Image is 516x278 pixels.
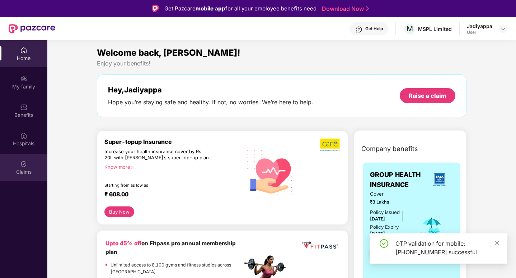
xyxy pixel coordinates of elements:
[500,26,506,32] img: svg+xml;base64,PHN2ZyBpZD0iRHJvcGRvd24tMzJ4MzIiIHhtbG5zPSJodHRwOi8vd3d3LnczLm9yZy8yMDAwL3N2ZyIgd2...
[320,138,341,152] img: b5dec4f62d2307b9de63beb79f102df3.png
[105,240,141,247] b: Upto 45% off
[105,240,236,255] b: on Fitpass pro annual membership plan
[370,170,426,190] span: GROUP HEALTH INSURANCE
[152,5,159,12] img: Logo
[380,239,388,248] span: check-circle
[355,26,362,33] img: svg+xml;base64,PHN2ZyBpZD0iSGVscC0zMngzMiIgeG1sbnM9Imh0dHA6Ly93d3cudzMub3JnLzIwMDAvc3ZnIiB3aWR0aD...
[430,170,449,190] img: insurerLogo
[300,239,339,251] img: fppp.png
[370,199,411,205] span: ₹3 Lakhs
[467,29,492,35] div: User
[104,183,212,188] div: Starting from as low as
[407,24,413,33] span: M
[104,138,242,145] div: Super-topup Insurance
[467,23,492,29] div: Jadiyappa
[97,47,240,58] span: Welcome back, [PERSON_NAME]!
[20,160,27,168] img: svg+xml;base64,PHN2ZyBpZD0iQ2xhaW0iIHhtbG5zPSJodHRwOi8vd3d3LnczLm9yZy8yMDAwL3N2ZyIgd2lkdGg9IjIwIi...
[104,164,238,169] div: Know more
[104,206,134,217] button: Buy Now
[322,5,367,13] a: Download Now
[366,245,384,263] img: svg+xml;base64,PHN2ZyB4bWxucz0iaHR0cDovL3d3dy53My5vcmcvMjAwMC9zdmciIHdpZHRoPSI0OC45NDMiIGhlaWdodD...
[366,5,369,13] img: Stroke
[108,86,313,94] div: Hey, Jadiyappa
[494,241,499,246] span: close
[361,144,418,154] span: Company benefits
[9,24,55,33] img: New Pazcare Logo
[20,104,27,111] img: svg+xml;base64,PHN2ZyBpZD0iQmVuZWZpdHMiIHhtbG5zPSJodHRwOi8vd3d3LnczLm9yZy8yMDAwL3N2ZyIgd2lkdGg9Ij...
[242,142,301,202] img: svg+xml;base64,PHN2ZyB4bWxucz0iaHR0cDovL3d3dy53My5vcmcvMjAwMC9zdmciIHhtbG5zOnhsaW5rPSJodHRwOi8vd3...
[104,191,235,199] div: ₹ 608.00
[104,149,211,161] div: Increase your health insurance cover by Rs. 20L with [PERSON_NAME]’s super top-up plan.
[370,223,399,231] div: Policy Expiry
[370,216,385,222] span: [DATE]
[97,60,467,67] div: Enjoy your benefits!
[420,215,444,239] img: icon
[111,261,242,275] p: Unlimited access to 8,100 gyms and fitness studios across [GEOGRAPHIC_DATA]
[418,26,452,32] div: MSPL Limited
[409,92,446,100] div: Raise a claim
[20,75,27,82] img: svg+xml;base64,PHN2ZyB3aWR0aD0iMjAiIGhlaWdodD0iMjAiIHZpZXdCb3g9IjAgMCAyMCAyMCIgZmlsbD0ibm9uZSIgeG...
[370,190,411,198] span: Cover
[196,5,225,12] strong: mobile app
[164,4,316,13] div: Get Pazcare for all your employee benefits need
[108,99,313,106] div: Hope you’re staying safe and healthy. If not, no worries. We’re here to help.
[395,239,499,256] div: OTP validation for mobile: [PHONE_NUMBER] successful
[20,47,27,54] img: svg+xml;base64,PHN2ZyBpZD0iSG9tZSIgeG1sbnM9Imh0dHA6Ly93d3cudzMub3JnLzIwMDAvc3ZnIiB3aWR0aD0iMjAiIG...
[365,26,383,32] div: Get Help
[130,165,134,169] span: right
[20,132,27,139] img: svg+xml;base64,PHN2ZyBpZD0iSG9zcGl0YWxzIiB4bWxucz0iaHR0cDovL3d3dy53My5vcmcvMjAwMC9zdmciIHdpZHRoPS...
[370,209,400,216] div: Policy issued
[370,231,385,236] span: [DATE]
